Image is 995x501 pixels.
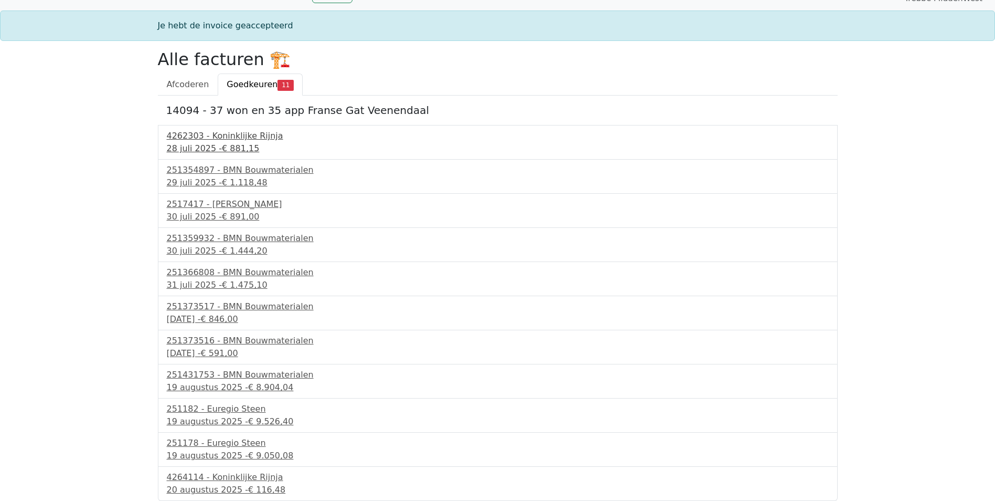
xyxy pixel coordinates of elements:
a: 251178 - Euregio Steen19 augustus 2025 -€ 9.050,08 [167,437,829,462]
span: € 116,48 [248,485,285,495]
div: 30 juli 2025 - [167,211,829,223]
a: 251366808 - BMN Bouwmaterialen31 juli 2025 -€ 1.475,10 [167,266,829,291]
span: € 881,15 [222,143,259,153]
a: 251431753 - BMN Bouwmaterialen19 augustus 2025 -€ 8.904,04 [167,369,829,394]
span: € 1.444,20 [222,246,268,256]
div: 30 juli 2025 - [167,245,829,257]
span: € 9.050,08 [248,451,294,461]
div: 251354897 - BMN Bouwmaterialen [167,164,829,176]
div: 20 augustus 2025 - [167,484,829,496]
span: € 846,00 [200,314,238,324]
span: € 591,00 [200,348,238,358]
span: 11 [277,80,294,90]
a: 4262303 - Koninklijke Rijnja28 juli 2025 -€ 881,15 [167,130,829,155]
a: 4264114 - Koninklijke Rijnja20 augustus 2025 -€ 116,48 [167,471,829,496]
a: 251182 - Euregio Steen19 augustus 2025 -€ 9.526,40 [167,403,829,428]
div: 4264114 - Koninklijke Rijnja [167,471,829,484]
h2: Alle facturen 🏗️ [158,49,838,69]
div: 251182 - Euregio Steen [167,403,829,415]
div: 251366808 - BMN Bouwmaterialen [167,266,829,279]
div: 251178 - Euregio Steen [167,437,829,450]
h5: 14094 - 37 won en 35 app Franse Gat Veenendaal [166,104,829,117]
span: € 8.904,04 [248,382,294,392]
span: Goedkeuren [227,79,277,89]
div: 19 augustus 2025 - [167,450,829,462]
a: Afcoderen [158,74,218,96]
a: 2517417 - [PERSON_NAME]30 juli 2025 -€ 891,00 [167,198,829,223]
span: Afcoderen [167,79,209,89]
div: 251373516 - BMN Bouwmaterialen [167,335,829,347]
div: 19 augustus 2025 - [167,381,829,394]
span: € 1.118,48 [222,178,268,187]
div: 251431753 - BMN Bouwmaterialen [167,369,829,381]
span: € 1.475,10 [222,280,268,290]
div: 2517417 - [PERSON_NAME] [167,198,829,211]
a: Goedkeuren11 [218,74,303,96]
div: [DATE] - [167,313,829,326]
div: [DATE] - [167,347,829,360]
a: 251373516 - BMN Bouwmaterialen[DATE] -€ 591,00 [167,335,829,360]
div: 29 juli 2025 - [167,176,829,189]
div: 19 augustus 2025 - [167,415,829,428]
a: 251354897 - BMN Bouwmaterialen29 juli 2025 -€ 1.118,48 [167,164,829,189]
div: 28 juli 2025 - [167,142,829,155]
div: 4262303 - Koninklijke Rijnja [167,130,829,142]
div: 251373517 - BMN Bouwmaterialen [167,300,829,313]
a: 251373517 - BMN Bouwmaterialen[DATE] -€ 846,00 [167,300,829,326]
div: Je hebt de invoice geaccepteerd [152,19,844,32]
div: 31 juli 2025 - [167,279,829,291]
div: 251359932 - BMN Bouwmaterialen [167,232,829,245]
a: 251359932 - BMN Bouwmaterialen30 juli 2025 -€ 1.444,20 [167,232,829,257]
span: € 9.526,40 [248,416,294,426]
span: € 891,00 [222,212,259,222]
